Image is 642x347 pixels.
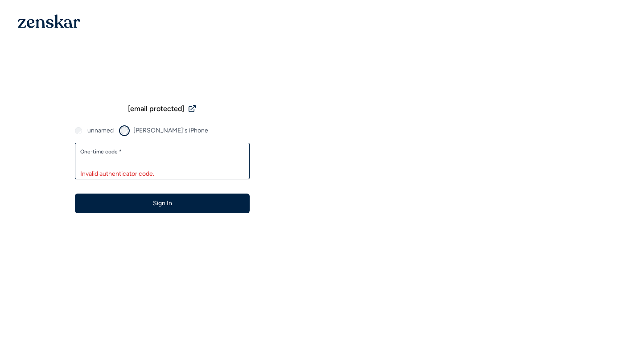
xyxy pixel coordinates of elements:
a: [email protected] [128,104,184,113]
img: 1OGAJ2xQqyY4LXKgY66KYq0eOWRCkrZdAb3gUhuVAqdWPZE9SRJmCz+oDMSn4zDLXe31Ii730ItAGKgCKgCCgCikA4Av8PJUP... [18,14,80,28]
div: Invalid authenticator code. [80,169,244,178]
label: unnamed [87,127,114,134]
label: [PERSON_NAME]'s iPhone [133,127,208,134]
button: Sign In [75,194,250,213]
label: One-time code * [80,148,244,155]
